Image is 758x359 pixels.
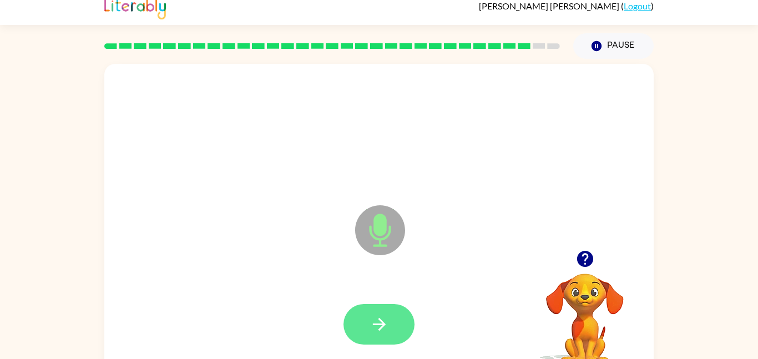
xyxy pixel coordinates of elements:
[479,1,621,11] span: [PERSON_NAME] [PERSON_NAME]
[479,1,654,11] div: ( )
[624,1,651,11] a: Logout
[573,33,654,59] button: Pause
